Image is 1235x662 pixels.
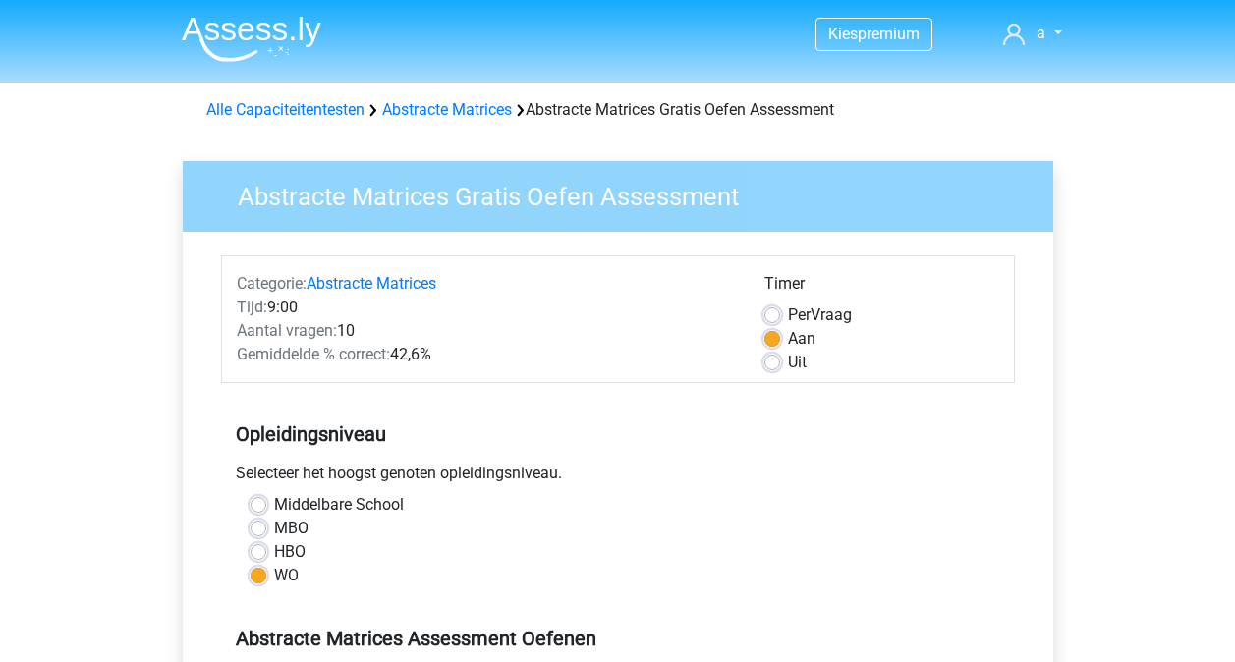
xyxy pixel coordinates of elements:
[274,517,309,540] label: MBO
[237,321,337,340] span: Aantal vragen:
[1037,24,1045,42] span: a
[214,174,1039,212] h3: Abstracte Matrices Gratis Oefen Assessment
[236,414,1000,454] h5: Opleidingsniveau
[382,100,512,119] a: Abstracte Matrices
[182,16,321,62] img: Assessly
[307,274,436,293] a: Abstracte Matrices
[221,462,1015,493] div: Selecteer het hoogst genoten opleidingsniveau.
[237,345,390,363] span: Gemiddelde % correct:
[222,319,750,343] div: 10
[788,303,852,327] label: Vraag
[788,327,815,351] label: Aan
[788,305,811,324] span: Per
[274,540,306,564] label: HBO
[237,298,267,316] span: Tijd:
[995,22,1069,45] a: a
[764,272,999,303] div: Timer
[788,351,807,374] label: Uit
[198,98,1038,122] div: Abstracte Matrices Gratis Oefen Assessment
[274,493,404,517] label: Middelbare School
[237,274,307,293] span: Categorie:
[236,627,1000,650] h5: Abstracte Matrices Assessment Oefenen
[274,564,299,587] label: WO
[858,25,920,43] span: premium
[816,21,931,47] a: Kiespremium
[222,343,750,366] div: 42,6%
[206,100,365,119] a: Alle Capaciteitentesten
[222,296,750,319] div: 9:00
[828,25,858,43] span: Kies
